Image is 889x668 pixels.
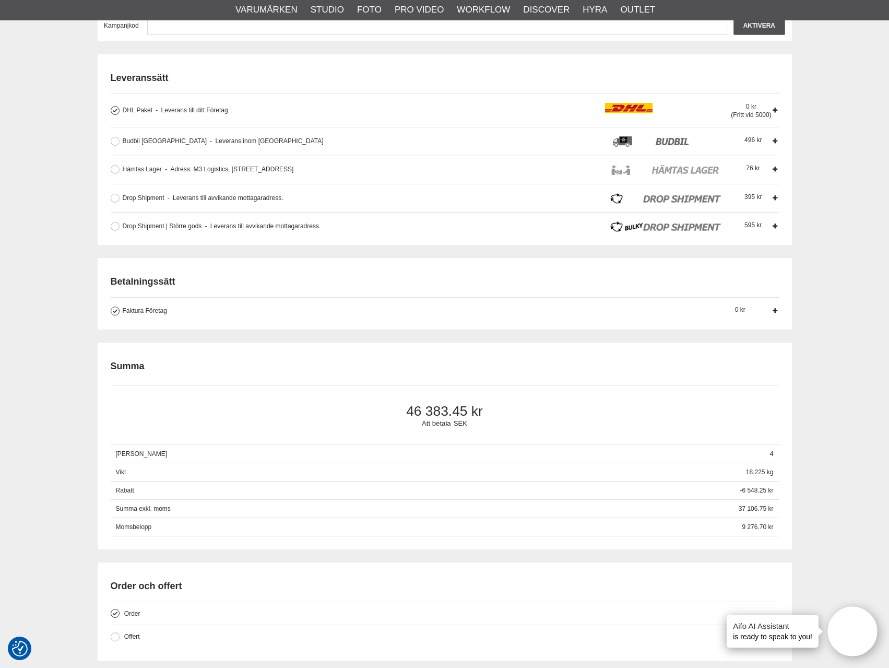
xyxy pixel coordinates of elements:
span: 46 383.45 [128,403,761,419]
span: Rabatt [111,482,735,500]
span: Summa exkl. moms [111,500,733,518]
span: (Fritt vid 5000) [731,111,771,119]
span: Leverans till avvikande mottagaradress. [205,222,321,230]
a: Studio [311,3,344,17]
span: Faktura Företag [123,307,167,314]
span: 395 [744,193,762,201]
img: icon_dropshipmentsbulky_logo.png [609,221,722,232]
h4: Aifo AI Assistant [733,620,812,631]
h2: Summa [111,360,145,373]
h2: Leveranssätt [111,72,779,85]
span: [PERSON_NAME] [111,445,765,463]
span: 0 [735,306,745,313]
a: Hyra [583,3,607,17]
a: Workflow [457,3,510,17]
img: icon_budbil_logo.png [609,136,722,147]
h2: Order och offert [111,580,779,593]
span: Hämtas Lager [123,166,162,173]
a: Foto [357,3,382,17]
img: icon_dhl.png [605,103,718,113]
span: 595 [744,221,762,229]
span: DHL Paket [123,107,153,114]
span: Offert [124,633,140,640]
span: 37 106.75 [733,500,779,518]
a: Varumärken [235,3,298,17]
span: Drop Shipment [123,194,164,202]
span: Drop Shipment | Större gods [123,222,202,230]
span: 4 [765,445,779,463]
span: Kampanjkod [104,22,139,29]
a: Pro Video [395,3,444,17]
span: Leverans till avvikande mottagaradress. [168,194,283,202]
span: -6 548.25 [734,482,778,500]
span: Vikt [111,463,741,482]
h2: Betalningssätt [111,275,779,288]
img: Revisit consent button [12,641,28,657]
a: Outlet [620,3,655,17]
span: Att betala [422,419,451,427]
button: Samtyckesinställningar [12,639,28,658]
span: Order [124,610,140,617]
span: 9 276.70 [737,518,778,536]
span: 496 [744,136,762,144]
span: 0 [746,103,756,110]
a: Discover [523,3,570,17]
input: Aktivera [733,16,785,35]
span: 18.225 kg [741,463,779,482]
span: Budbil [GEOGRAPHIC_DATA] [123,137,207,145]
span: Leverans till ditt Företag [156,107,228,114]
div: is ready to speak to you! [727,615,819,648]
span: Leverans inom [GEOGRAPHIC_DATA] [210,137,323,145]
span: Momsbelopp [111,518,737,536]
span: SEK [454,419,467,427]
img: icon_lager_logo.png [609,165,722,175]
span: Adress: M3 Logistics, [STREET_ADDRESS] [165,166,293,173]
span: 76 [746,165,760,172]
img: icon_dropshipments_logo.png [609,193,722,204]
